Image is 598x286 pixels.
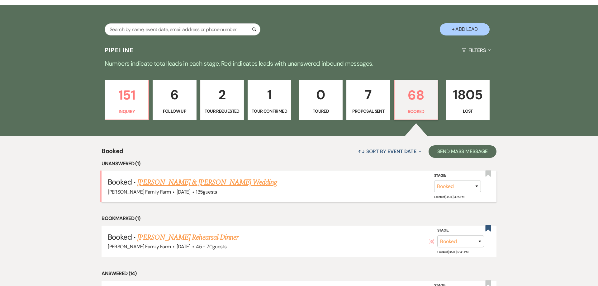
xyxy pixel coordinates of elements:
[108,243,171,250] span: [PERSON_NAME] Family Farm
[252,84,287,105] p: 1
[177,189,190,195] span: [DATE]
[157,108,192,115] p: Follow Up
[105,46,134,54] h3: Pipeline
[350,108,386,115] p: Proposal Sent
[398,108,434,115] p: Booked
[196,243,226,250] span: 45 - 70 guests
[108,232,131,242] span: Booked
[102,146,123,160] span: Booked
[248,80,291,120] a: 1Tour Confirmed
[394,80,438,120] a: 68Booked
[196,189,217,195] span: 135 guests
[177,243,190,250] span: [DATE]
[358,148,365,155] span: ↑↓
[105,23,260,35] input: Search by name, event date, email address or phone number
[440,23,490,35] button: + Add Lead
[200,80,244,120] a: 2Tour Requested
[105,80,149,120] a: 151Inquiry
[157,84,192,105] p: 6
[434,172,481,179] label: Stage:
[303,108,339,115] p: Toured
[75,59,523,68] p: Numbers indicate total leads in each stage. Red indicates leads with unanswered inbound messages.
[109,108,145,115] p: Inquiry
[204,108,240,115] p: Tour Requested
[450,108,486,115] p: Lost
[446,80,490,120] a: 1805Lost
[429,145,496,158] button: Send Mass Message
[299,80,343,120] a: 0Toured
[387,148,416,155] span: Event Date
[108,177,131,187] span: Booked
[450,84,486,105] p: 1805
[252,108,287,115] p: Tour Confirmed
[102,160,496,168] li: Unanswered (1)
[350,84,386,105] p: 7
[437,250,468,254] span: Created: [DATE] 12:43 PM
[153,80,196,120] a: 6Follow Up
[434,195,464,199] span: Created: [DATE] 4:25 PM
[437,227,484,234] label: Stage:
[102,270,496,278] li: Answered (14)
[346,80,390,120] a: 7Proposal Sent
[355,143,424,160] button: Sort By Event Date
[398,85,434,105] p: 68
[109,85,145,105] p: 151
[204,84,240,105] p: 2
[102,214,496,223] li: Bookmarked (1)
[459,42,493,59] button: Filters
[137,177,277,188] a: [PERSON_NAME] & [PERSON_NAME] Wedding
[137,232,238,243] a: [PERSON_NAME] Rehearsal Dinner
[108,189,171,195] span: [PERSON_NAME] Family Farm
[303,84,339,105] p: 0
